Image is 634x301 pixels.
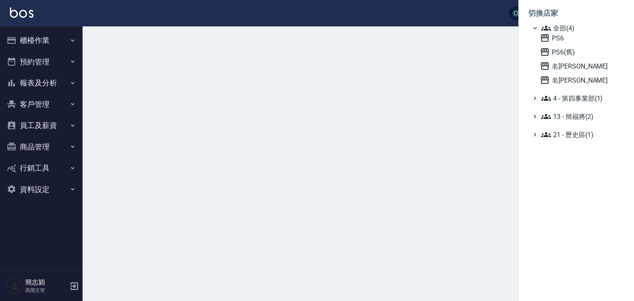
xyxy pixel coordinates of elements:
[540,61,621,71] span: 名[PERSON_NAME]
[541,130,621,140] span: 21 - 歷史區(1)
[540,47,621,57] span: PS6(舊)
[540,75,621,85] span: 名[PERSON_NAME]
[541,93,621,103] span: 4 - 第四事業部(1)
[541,111,621,121] span: 13 - 簡福將(2)
[540,33,621,43] span: PS6
[541,23,621,33] span: 全部(4)
[528,3,624,23] li: 切換店家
